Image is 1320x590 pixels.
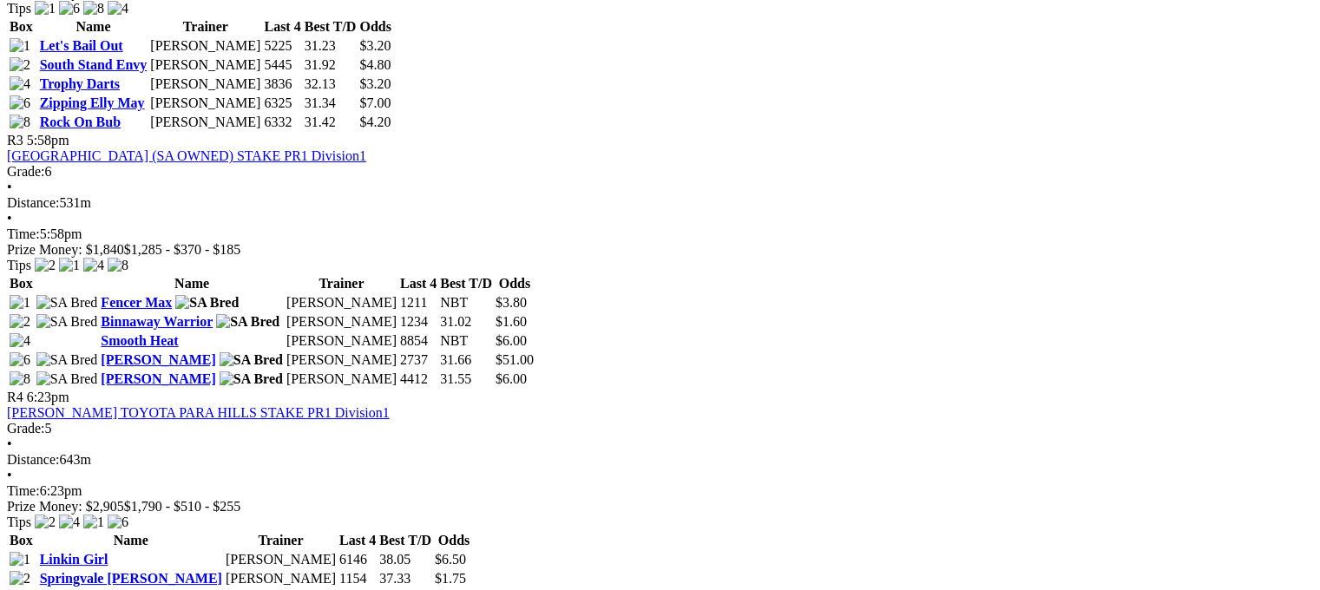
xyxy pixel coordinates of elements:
td: 1211 [399,294,437,311]
img: 6 [59,1,80,16]
img: 2 [35,258,56,273]
td: [PERSON_NAME] [286,294,397,311]
img: 1 [10,38,30,54]
img: 6 [10,352,30,368]
span: • [7,211,12,226]
img: SA Bred [216,314,279,330]
span: $51.00 [496,352,534,367]
img: 2 [10,57,30,73]
td: 32.13 [304,75,358,93]
td: 37.33 [378,570,432,587]
td: [PERSON_NAME] [149,75,261,93]
div: 6 [7,164,1313,180]
td: [PERSON_NAME] [149,95,261,112]
div: 643m [7,452,1313,468]
img: 4 [10,333,30,349]
div: 5:58pm [7,226,1313,242]
span: Tips [7,1,31,16]
span: Tips [7,258,31,272]
a: Zipping Elly May [40,95,145,110]
img: SA Bred [220,352,283,368]
a: Trophy Darts [40,76,120,91]
td: [PERSON_NAME] [149,56,261,74]
span: Tips [7,515,31,529]
div: 5 [7,421,1313,436]
span: 5:58pm [27,133,69,147]
img: 2 [10,314,30,330]
span: $1,790 - $510 - $255 [124,499,241,514]
th: Best T/D [439,275,493,292]
td: 31.42 [304,114,358,131]
td: [PERSON_NAME] [286,313,397,331]
td: 8854 [399,332,437,350]
td: 1234 [399,313,437,331]
span: $6.00 [496,371,527,386]
span: R4 [7,390,23,404]
img: 8 [108,258,128,273]
span: $1.75 [435,571,466,586]
a: Linkin Girl [40,552,108,567]
th: Name [39,532,223,549]
img: 8 [83,1,104,16]
span: • [7,180,12,194]
span: Box [10,19,33,34]
td: [PERSON_NAME] [286,370,397,388]
img: 1 [10,295,30,311]
th: Last 4 [338,532,377,549]
span: $4.20 [359,115,391,129]
td: 6325 [263,95,301,112]
td: 5225 [263,37,301,55]
span: $3.80 [496,295,527,310]
span: Box [10,276,33,291]
img: 8 [10,371,30,387]
th: Trainer [286,275,397,292]
img: SA Bred [36,295,98,311]
a: [GEOGRAPHIC_DATA] (SA OWNED) STAKE PR1 Division1 [7,148,366,163]
a: Springvale [PERSON_NAME] [40,571,222,586]
span: Distance: [7,452,59,467]
span: Time: [7,226,40,241]
td: 31.92 [304,56,358,74]
img: SA Bred [175,295,239,311]
span: $6.50 [435,552,466,567]
td: 4412 [399,370,437,388]
th: Odds [358,18,391,36]
a: Let's Bail Out [40,38,123,53]
a: Binnaway Warrior [101,314,213,329]
td: 2737 [399,351,437,369]
td: [PERSON_NAME] [149,114,261,131]
a: [PERSON_NAME] [101,352,215,367]
span: Distance: [7,195,59,210]
a: South Stand Envy [40,57,148,72]
td: 6332 [263,114,301,131]
div: 6:23pm [7,483,1313,499]
img: SA Bred [36,371,98,387]
a: [PERSON_NAME] TOYOTA PARA HILLS STAKE PR1 Division1 [7,405,390,420]
td: [PERSON_NAME] [225,551,337,568]
img: 4 [59,515,80,530]
span: $1,285 - $370 - $185 [124,242,241,257]
th: Trainer [225,532,337,549]
span: Grade: [7,164,45,179]
td: 38.05 [378,551,432,568]
span: • [7,436,12,451]
img: 4 [108,1,128,16]
td: [PERSON_NAME] [149,37,261,55]
td: 31.66 [439,351,493,369]
th: Best T/D [378,532,432,549]
td: 31.34 [304,95,358,112]
span: Box [10,533,33,547]
span: $1.60 [496,314,527,329]
a: Fencer Max [101,295,172,310]
td: NBT [439,294,493,311]
a: Smooth Heat [101,333,178,348]
img: 4 [83,258,104,273]
div: Prize Money: $1,840 [7,242,1313,258]
th: Name [39,18,148,36]
a: [PERSON_NAME] [101,371,215,386]
th: Best T/D [304,18,358,36]
img: 2 [35,515,56,530]
td: 31.23 [304,37,358,55]
a: Rock On Bub [40,115,121,129]
td: 1154 [338,570,377,587]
